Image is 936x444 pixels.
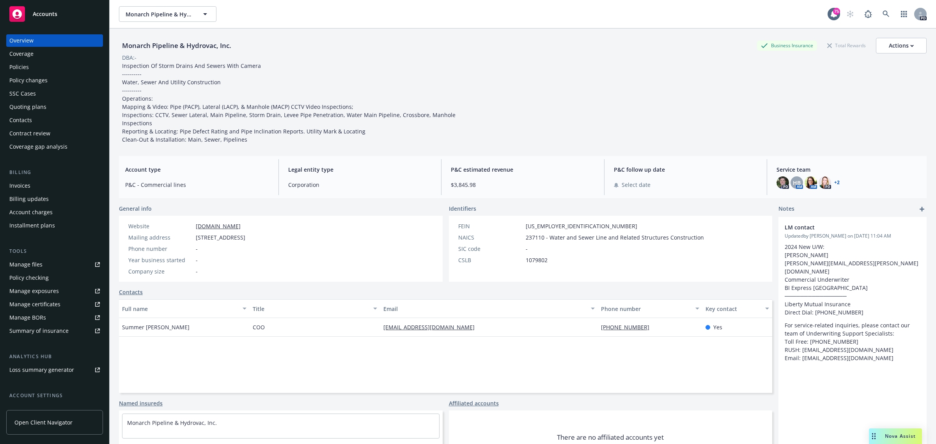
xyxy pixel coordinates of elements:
div: DBA: - [122,53,136,62]
a: Contacts [6,114,103,126]
div: Full name [122,305,238,313]
div: Quoting plans [9,101,46,113]
div: Summary of insurance [9,325,69,337]
div: Year business started [128,256,193,264]
span: Identifiers [449,204,476,213]
div: Manage exposures [9,285,59,297]
button: Actions [876,38,927,53]
div: 75 [833,8,840,15]
a: SSC Cases [6,87,103,100]
a: Service team [6,403,103,415]
div: Tools [6,247,103,255]
div: NAICS [458,233,523,242]
span: - [196,256,198,264]
div: Manage certificates [9,298,60,311]
button: Nova Assist [869,428,922,444]
a: Search [878,6,894,22]
div: Installment plans [9,219,55,232]
a: Invoices [6,179,103,192]
div: Coverage gap analysis [9,140,67,153]
div: SIC code [458,245,523,253]
img: photo [776,176,789,189]
span: Monarch Pipeline & Hydrovac, Inc. [126,10,193,18]
a: Manage BORs [6,311,103,324]
div: FEIN [458,222,523,230]
div: Email [383,305,586,313]
span: Service team [776,165,920,174]
span: [US_EMPLOYER_IDENTIFICATION_NUMBER] [526,222,637,230]
span: Account type [125,165,269,174]
a: Switch app [896,6,912,22]
button: Phone number [598,299,702,318]
img: photo [819,176,831,189]
span: Inspection Of Storm Drains And Sewers With Camera ---------- Water, Sewer And Utility Constructio... [122,62,457,143]
a: Report a Bug [860,6,876,22]
div: Contract review [9,127,50,140]
button: Title [250,299,380,318]
a: Affiliated accounts [449,399,499,407]
span: Corporation [288,181,432,189]
div: Mailing address [128,233,193,242]
span: Yes [713,323,722,331]
div: Service team [9,403,43,415]
a: Installment plans [6,219,103,232]
div: Policy changes [9,74,48,87]
div: Title [253,305,369,313]
button: Monarch Pipeline & Hydrovac, Inc. [119,6,216,22]
a: Coverage [6,48,103,60]
span: $3,845.98 [451,181,595,189]
span: [STREET_ADDRESS] [196,233,245,242]
div: Account charges [9,206,53,218]
a: Summary of insurance [6,325,103,337]
a: Policy checking [6,272,103,284]
div: Phone number [128,245,193,253]
span: - [196,245,198,253]
a: Billing updates [6,193,103,205]
div: Company size [128,267,193,275]
span: - [196,267,198,275]
span: Open Client Navigator [14,418,73,426]
a: +2 [834,180,840,185]
span: Accounts [33,11,57,17]
a: add [917,204,927,214]
a: [EMAIL_ADDRESS][DOMAIN_NAME] [383,323,481,331]
span: Updated by [PERSON_NAME] on [DATE] 11:04 AM [785,233,920,240]
div: CSLB [458,256,523,264]
span: Nova Assist [885,433,916,439]
a: Overview [6,34,103,47]
a: Manage files [6,258,103,271]
div: Loss summary generator [9,364,74,376]
p: For service-related inquiries, please contact our team of Underwriting Support Specialists: Toll ... [785,321,920,362]
a: Coverage gap analysis [6,140,103,153]
span: There are no affiliated accounts yet [557,433,664,442]
a: Loss summary generator [6,364,103,376]
a: Manage certificates [6,298,103,311]
a: Contract review [6,127,103,140]
div: Actions [889,38,914,53]
span: 1079802 [526,256,548,264]
a: Contacts [119,288,143,296]
div: Website [128,222,193,230]
a: Accounts [6,3,103,25]
button: Email [380,299,598,318]
span: LM contact [785,223,900,231]
div: Contacts [9,114,32,126]
span: Notes [778,204,794,214]
div: Total Rewards [823,41,870,50]
div: Billing [6,169,103,176]
div: Phone number [601,305,691,313]
div: Key contact [706,305,760,313]
div: Manage files [9,258,43,271]
div: LM contactUpdatedby [PERSON_NAME] on [DATE] 11:04 AM2024 New U/W: [PERSON_NAME] [PERSON_NAME][EMA... [778,217,927,368]
div: Policies [9,61,29,73]
a: Policies [6,61,103,73]
a: Manage exposures [6,285,103,297]
span: - [526,245,528,253]
div: Coverage [9,48,34,60]
div: Business Insurance [757,41,817,50]
div: Overview [9,34,34,47]
div: Billing updates [9,193,49,205]
a: Monarch Pipeline & Hydrovac, Inc. [127,419,217,426]
span: Summer [PERSON_NAME] [122,323,190,331]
